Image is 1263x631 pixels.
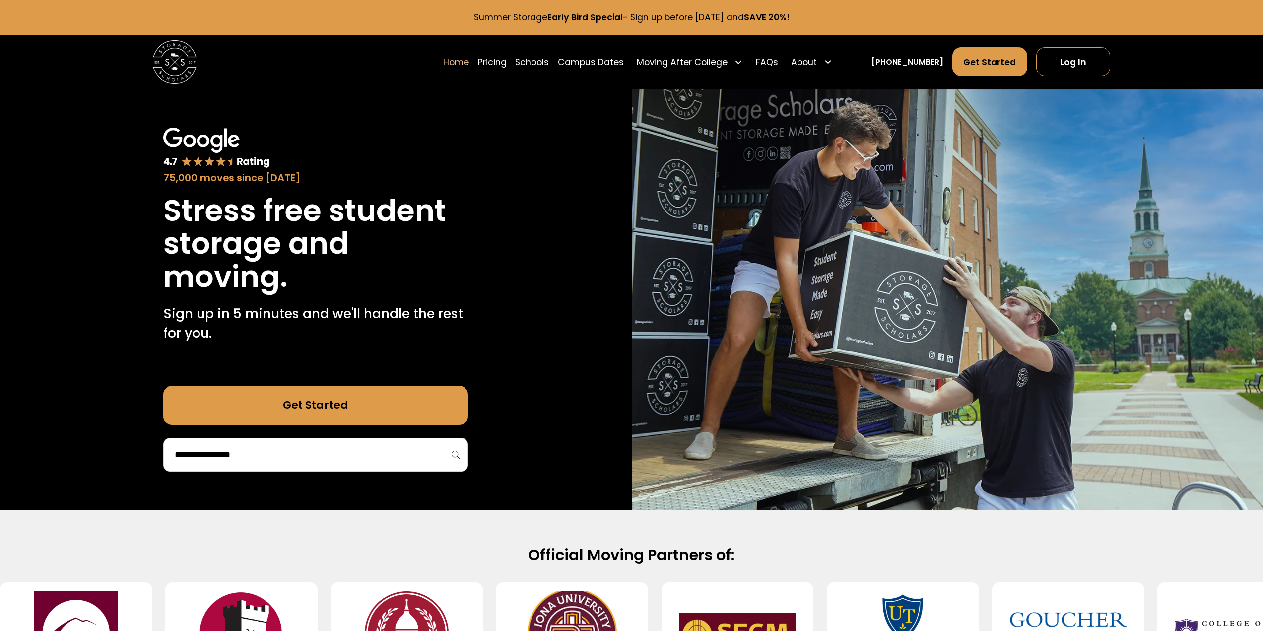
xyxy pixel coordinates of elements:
[637,56,728,69] div: Moving After College
[163,128,270,168] img: Google 4.7 star rating
[791,56,817,69] div: About
[163,304,468,343] p: Sign up in 5 minutes and we'll handle the rest for you.
[474,11,790,23] a: Summer StorageEarly Bird Special- Sign up before [DATE] andSAVE 20%!
[153,40,197,84] a: home
[515,47,549,77] a: Schools
[547,11,623,23] strong: Early Bird Special
[478,47,507,77] a: Pricing
[153,40,197,84] img: Storage Scholars main logo
[163,386,468,425] a: Get Started
[787,47,837,77] div: About
[163,194,468,293] h1: Stress free student storage and moving.
[558,47,624,77] a: Campus Dates
[952,47,1028,76] a: Get Started
[756,47,778,77] a: FAQs
[1036,47,1110,76] a: Log In
[871,56,943,68] a: [PHONE_NUMBER]
[443,47,469,77] a: Home
[744,11,790,23] strong: SAVE 20%!
[163,171,468,186] div: 75,000 moves since [DATE]
[283,545,980,565] h2: Official Moving Partners of:
[632,47,747,77] div: Moving After College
